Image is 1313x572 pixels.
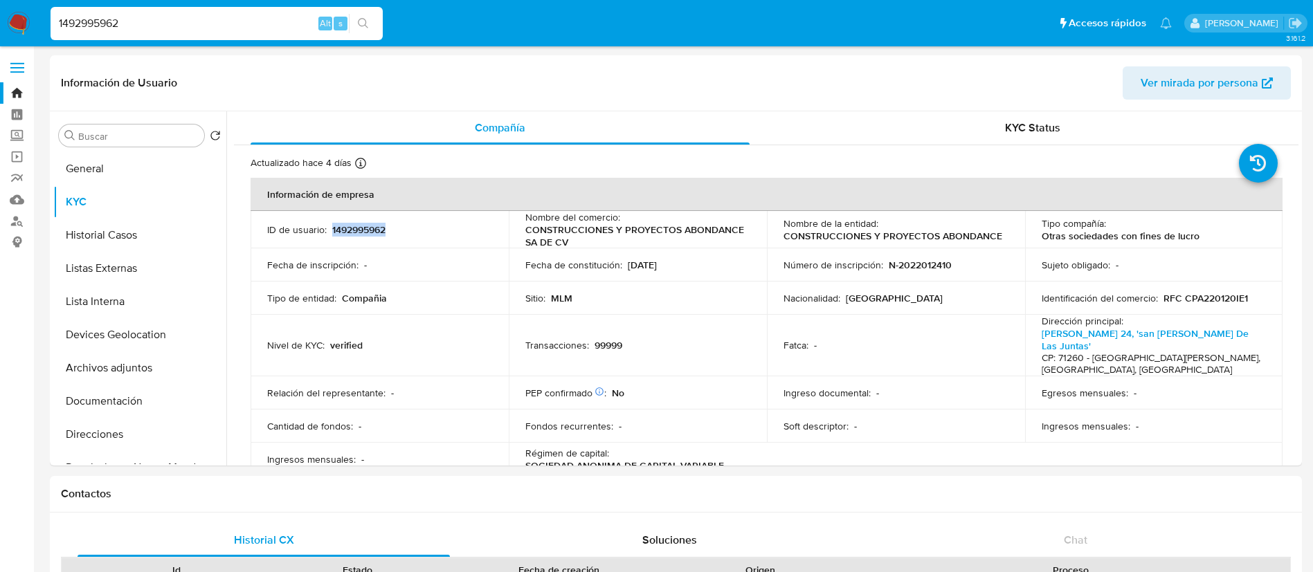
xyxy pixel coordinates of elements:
span: Soluciones [642,532,697,548]
p: Nivel de KYC : [267,339,325,351]
p: MLM [551,292,572,304]
p: CONSTRUCCIONES Y PROYECTOS ABONDANCE [784,230,1002,242]
button: Volver al orden por defecto [210,130,221,145]
p: Régimen de capital : [525,447,609,459]
span: Historial CX [234,532,294,548]
input: Buscar [78,130,199,142]
p: Identificación del comercio : [1042,292,1158,304]
p: Transacciones : [525,339,589,351]
span: Accesos rápidos [1069,16,1146,30]
p: Cantidad de fondos : [267,420,353,432]
button: KYC [53,185,226,219]
p: SOCIEDAD ANONIMA DE CAPITAL VARIABLE [525,459,724,472]
p: RFC CPA220120IE1 [1163,292,1248,304]
span: s [338,17,343,30]
p: No [612,387,624,399]
input: Buscar usuario o caso... [51,15,383,33]
button: Archivos adjuntos [53,351,226,385]
h4: CP: 71260 - [GEOGRAPHIC_DATA][PERSON_NAME], [GEOGRAPHIC_DATA], [GEOGRAPHIC_DATA] [1042,352,1261,376]
button: Listas Externas [53,252,226,285]
p: Ingresos mensuales : [1042,420,1130,432]
button: Ver mirada por persona [1123,66,1291,100]
p: 1492995962 [332,223,386,236]
p: Nacionalidad : [784,292,840,304]
th: Información de empresa [251,178,1283,211]
p: - [814,339,817,351]
button: Documentación [53,385,226,418]
p: Relación del representante : [267,387,386,399]
p: Sitio : [525,292,545,304]
p: - [1116,259,1119,271]
p: PEP confirmado : [525,387,606,399]
button: Buscar [64,130,75,141]
span: KYC Status [1005,120,1060,136]
button: General [53,152,226,185]
p: Actualizado hace 4 días [251,156,352,169]
h1: Contactos [61,487,1291,501]
p: Soft descriptor : [784,420,849,432]
p: verified [330,339,363,351]
p: - [1134,387,1137,399]
p: - [364,259,367,271]
button: Lista Interna [53,285,226,318]
p: - [854,420,857,432]
p: alan.cervantesmartinez@mercadolibre.com.mx [1205,17,1283,30]
span: Alt [320,17,331,30]
p: Compañia [342,292,387,304]
p: ID de usuario : [267,223,327,236]
a: [PERSON_NAME] 24, 'san [PERSON_NAME] De Las Juntas' [1042,326,1249,353]
p: Ingreso documental : [784,387,871,399]
h1: Información de Usuario [61,76,177,90]
p: Nombre de la entidad : [784,217,878,230]
p: Sujeto obligado : [1042,259,1110,271]
p: - [1136,420,1139,432]
a: Salir [1288,16,1303,30]
span: Compañía [475,120,525,136]
p: Fondos recurrentes : [525,420,613,432]
p: Ingresos mensuales : [267,453,356,465]
p: 99999 [595,339,622,351]
button: search-icon [349,14,377,33]
p: CONSTRUCCIONES Y PROYECTOS ABONDANCE SA DE CV [525,223,745,248]
p: - [619,420,622,432]
p: Tipo compañía : [1042,217,1106,230]
p: Fecha de inscripción : [267,259,359,271]
p: - [391,387,394,399]
p: Nombre del comercio : [525,211,620,223]
p: [GEOGRAPHIC_DATA] [846,292,943,304]
p: - [361,453,364,465]
p: - [876,387,879,399]
p: Dirección principal : [1042,315,1123,327]
p: Número de inscripción : [784,259,883,271]
p: Egresos mensuales : [1042,387,1128,399]
p: Fecha de constitución : [525,259,622,271]
span: Chat [1064,532,1087,548]
a: Notificaciones [1160,17,1172,29]
p: - [359,420,361,432]
p: Fatca : [784,339,808,351]
button: Restricciones Nuevo Mundo [53,451,226,484]
span: Ver mirada por persona [1141,66,1258,100]
p: N-2022012410 [889,259,952,271]
button: Direcciones [53,418,226,451]
p: Tipo de entidad : [267,292,336,304]
button: Historial Casos [53,219,226,252]
p: Otras sociedades con fines de lucro [1042,230,1199,242]
button: Devices Geolocation [53,318,226,351]
p: [DATE] [628,259,657,271]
